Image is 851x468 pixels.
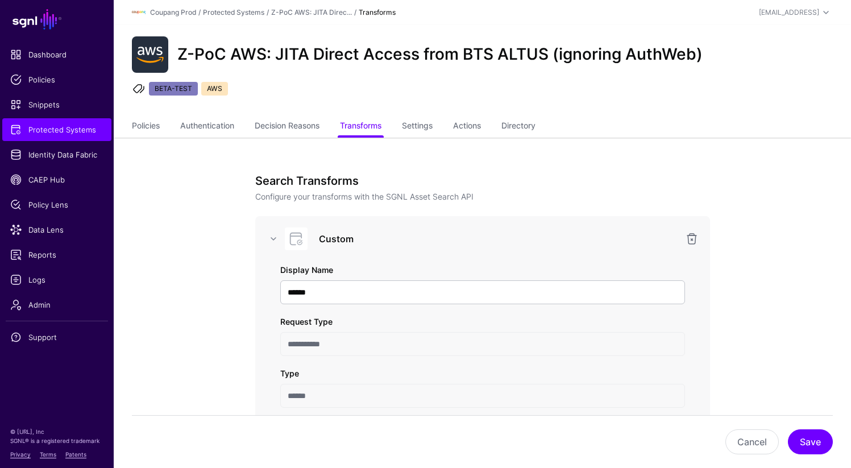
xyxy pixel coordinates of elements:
a: Transforms [340,116,381,138]
span: Snippets [10,99,103,110]
a: Identity Data Fabric [2,143,111,166]
h2: Z-PoC AWS: JITA Direct Access from BTS ALTUS (ignoring AuthWeb) [177,45,703,64]
a: Policies [132,116,160,138]
span: Policy Lens [10,199,103,210]
a: Snippets [2,93,111,116]
label: Display Name [280,264,333,276]
span: Data Lens [10,224,103,235]
div: [EMAIL_ADDRESS] [759,7,819,18]
span: Identity Data Fabric [10,149,103,160]
span: CAEP Hub [10,174,103,185]
span: Admin [10,299,103,310]
label: Type [280,367,299,379]
a: Terms [40,451,56,458]
a: Reports [2,243,111,266]
strong: Transforms [359,8,396,16]
a: Admin [2,293,111,316]
a: Logs [2,268,111,291]
div: / [196,7,203,18]
div: / [352,7,359,18]
p: SGNL® is a registered trademark [10,436,103,445]
a: Policy Lens [2,193,111,216]
img: svg+xml;base64,PHN2ZyB3aWR0aD0iNjQiIGhlaWdodD0iNjQiIHZpZXdCb3g9IjAgMCA2NCA2NCIgZmlsbD0ibm9uZSIgeG... [285,227,308,250]
button: Save [788,429,833,454]
a: Coupang Prod [150,8,196,16]
a: Authentication [180,116,234,138]
a: Privacy [10,451,31,458]
p: Configure your transforms with the SGNL Asset Search API [255,190,710,202]
a: SGNL [7,7,107,32]
a: Protected Systems [203,8,264,16]
img: svg+xml;base64,PHN2ZyBpZD0iTG9nbyIgeG1sbnM9Imh0dHA6Ly93d3cudzMub3JnLzIwMDAvc3ZnIiB3aWR0aD0iMTIxLj... [132,6,146,19]
a: Settings [402,116,433,138]
a: CAEP Hub [2,168,111,191]
a: Policies [2,68,111,91]
span: Dashboard [10,49,103,60]
h3: Custom [319,232,678,246]
span: Reports [10,249,103,260]
div: / [264,7,271,18]
a: Dashboard [2,43,111,66]
span: Protected Systems [10,124,103,135]
span: BETA-TEST [149,82,198,96]
span: Policies [10,74,103,85]
a: Directory [501,116,535,138]
a: Patents [65,451,86,458]
label: Request Type [280,316,333,328]
a: Decision Reasons [255,116,319,138]
p: © [URL], Inc [10,427,103,436]
a: Actions [453,116,481,138]
span: AWS [201,82,228,96]
span: Support [10,332,103,343]
a: Protected Systems [2,118,111,141]
button: Cancel [725,429,779,454]
h3: Search Transforms [255,174,710,188]
a: Data Lens [2,218,111,241]
a: Z-PoC AWS: JITA Direc... [271,8,352,16]
img: svg+xml;base64,PHN2ZyB3aWR0aD0iNjQiIGhlaWdodD0iNjQiIHZpZXdCb3g9IjAgMCA2NCA2NCIgZmlsbD0ibm9uZSIgeG... [132,36,168,73]
span: Logs [10,274,103,285]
